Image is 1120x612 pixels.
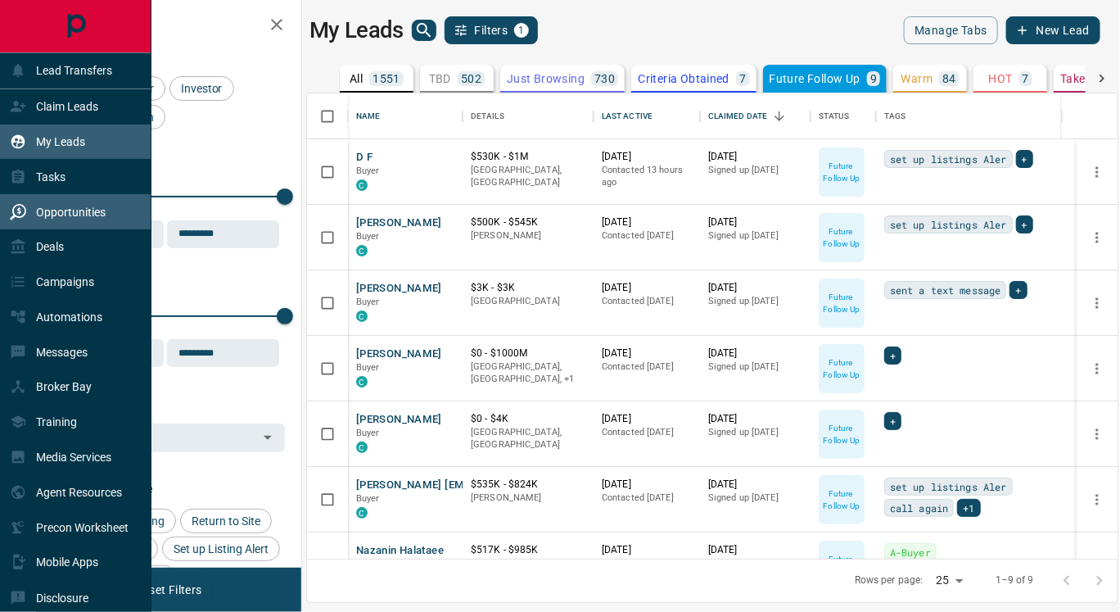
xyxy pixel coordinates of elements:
[356,478,629,493] button: [PERSON_NAME] [EMAIL_ADDRESS][DOMAIN_NAME]
[461,73,481,84] p: 502
[1085,553,1109,578] button: more
[356,493,380,504] span: Buyer
[602,412,692,426] p: [DATE]
[471,295,585,308] p: [GEOGRAPHIC_DATA]
[708,150,802,164] p: [DATE]
[708,412,802,426] p: [DATE]
[180,509,272,533] div: Return to Site
[700,93,811,139] div: Claimed Date
[356,150,373,165] button: D F
[1085,225,1109,250] button: more
[811,93,876,139] div: Status
[602,478,692,492] p: [DATE]
[602,557,692,570] p: Contacted [DATE]
[708,557,802,570] p: Signed up [DATE]
[890,347,896,364] span: +
[1085,487,1109,512] button: more
[471,543,585,557] p: $517K - $985K
[708,229,802,243] p: Signed up [DATE]
[412,20,436,41] button: search button
[819,93,850,139] div: Status
[963,500,974,516] span: +1
[989,73,1013,84] p: HOT
[471,360,585,386] p: Mississauga
[471,426,585,451] p: [GEOGRAPHIC_DATA], [GEOGRAPHIC_DATA]
[602,229,692,243] p: Contacted [DATE]
[708,426,802,439] p: Signed up [DATE]
[890,478,1007,495] span: set up listings Aler
[708,543,802,557] p: [DATE]
[471,492,585,505] p: [PERSON_NAME]
[904,16,997,44] button: Manage Tabs
[890,544,931,560] span: A-Buyer
[890,413,896,429] span: +
[594,73,615,84] p: 730
[708,281,802,295] p: [DATE]
[309,17,404,43] h1: My Leads
[820,487,863,512] p: Future Follow Up
[463,93,594,139] div: Details
[739,73,746,84] p: 7
[348,93,463,139] div: Name
[602,93,653,139] div: Last Active
[638,73,729,84] p: Criteria Obtained
[602,426,692,439] p: Contacted [DATE]
[820,225,863,250] p: Future Follow Up
[708,478,802,492] p: [DATE]
[820,356,863,381] p: Future Follow Up
[602,492,692,505] p: Contacted [DATE]
[708,360,802,374] p: Signed up [DATE]
[602,281,692,295] p: [DATE]
[602,360,692,374] p: Contacted [DATE]
[256,426,279,449] button: Open
[1009,281,1027,299] div: +
[471,557,585,570] p: Markham
[350,73,363,84] p: All
[708,93,768,139] div: Claimed Date
[429,73,451,84] p: TBD
[870,73,877,84] p: 9
[884,93,906,139] div: Tags
[471,347,585,360] p: $0 - $1000M
[169,76,234,101] div: Investor
[901,73,933,84] p: Warm
[942,73,956,84] p: 84
[957,499,980,517] div: +1
[507,73,585,84] p: Just Browsing
[708,347,802,360] p: [DATE]
[1085,291,1109,315] button: more
[356,165,380,176] span: Buyer
[890,282,1000,298] span: sent a text message
[471,412,585,426] p: $0 - $4K
[930,569,969,592] div: 25
[884,347,901,365] div: +
[373,73,400,84] p: 1551
[124,576,212,604] button: Reset Filters
[356,507,368,519] div: condos.ca
[356,215,442,231] button: [PERSON_NAME]
[356,412,442,428] button: [PERSON_NAME]
[445,16,539,44] button: Filters1
[884,412,901,430] div: +
[820,160,863,184] p: Future Follow Up
[356,245,368,256] div: condos.ca
[890,500,948,516] span: call again
[1006,16,1100,44] button: New Lead
[820,422,863,447] p: Future Follow Up
[602,164,692,189] p: Contacted 13 hours ago
[52,16,285,36] h2: Filters
[602,150,692,164] p: [DATE]
[471,164,585,189] p: [GEOGRAPHIC_DATA], [GEOGRAPHIC_DATA]
[708,295,802,308] p: Signed up [DATE]
[708,164,802,177] p: Signed up [DATE]
[356,93,381,139] div: Name
[175,82,228,95] span: Investor
[1023,73,1029,84] p: 7
[162,537,280,561] div: Set up Listing Alert
[855,573,924,587] p: Rows per page:
[516,25,527,36] span: 1
[1022,151,1027,167] span: +
[1022,216,1027,233] span: +
[602,215,692,229] p: [DATE]
[356,376,368,388] div: condos.ca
